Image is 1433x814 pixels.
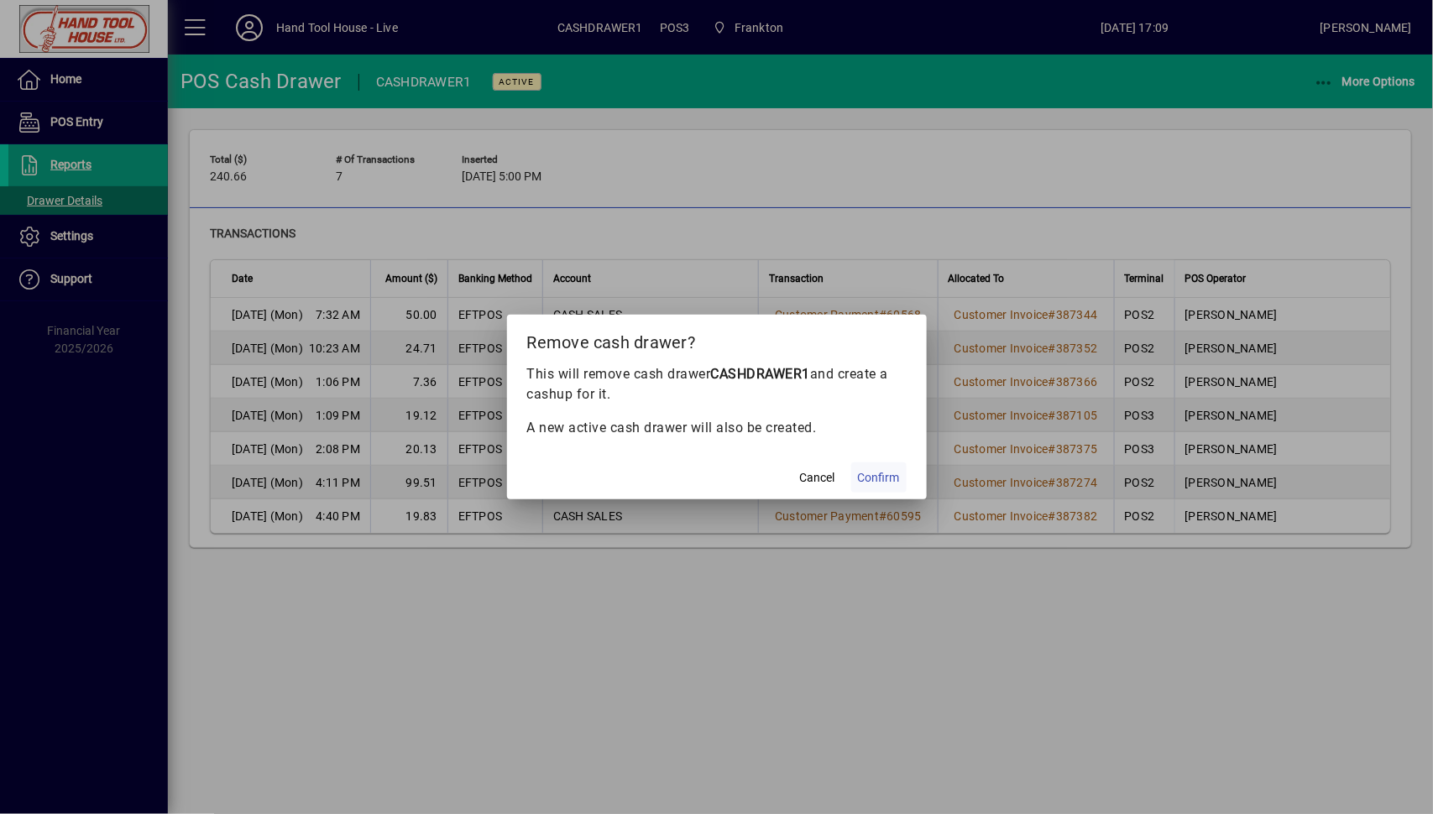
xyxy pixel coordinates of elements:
[527,364,907,404] p: This will remove cash drawer and create a cashup for it.
[851,462,907,493] button: Confirm
[800,469,835,487] span: Cancel
[791,462,845,493] button: Cancel
[858,469,900,487] span: Confirm
[711,366,811,382] b: CASHDRAWER1
[507,315,927,363] h2: Remove cash drawer?
[527,418,907,438] p: A new active cash drawer will also be created.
